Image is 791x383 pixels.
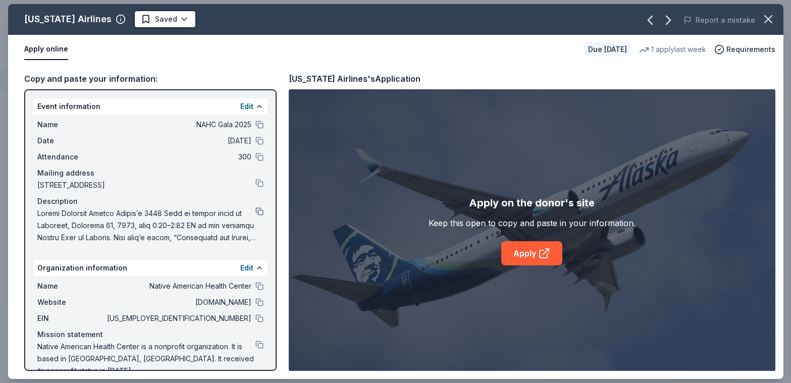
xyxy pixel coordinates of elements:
[37,135,105,147] span: Date
[155,13,177,25] span: Saved
[37,119,105,131] span: Name
[501,241,562,265] a: Apply
[105,296,251,308] span: [DOMAIN_NAME]
[105,135,251,147] span: [DATE]
[105,119,251,131] span: NAHC Gala 2025
[37,195,263,207] div: Description
[37,207,255,244] span: Loremi Dolorsit Ametco Adipis’e 3448 Sedd ei tempor incid ut Laboreet, Dolorema 61, 7973, aliq 0:...
[37,312,105,324] span: EIN
[37,151,105,163] span: Attendance
[584,42,631,57] div: Due [DATE]
[639,43,706,56] div: 1 apply last week
[134,10,196,28] button: Saved
[37,167,263,179] div: Mailing address
[37,296,105,308] span: Website
[24,39,68,60] button: Apply online
[24,72,277,85] div: Copy and paste your information:
[105,312,251,324] span: [US_EMPLOYER_IDENTIFICATION_NUMBER]
[683,14,755,26] button: Report a mistake
[105,151,251,163] span: 300
[33,260,268,276] div: Organization information
[37,341,255,377] span: Native American Health Center is a nonprofit organization. It is based in [GEOGRAPHIC_DATA], [GEO...
[726,43,775,56] span: Requirements
[24,11,112,27] div: [US_STATE] Airlines
[240,262,253,274] button: Edit
[37,329,263,341] div: Mission statement
[33,98,268,115] div: Event information
[469,195,595,211] div: Apply on the donor's site
[105,280,251,292] span: Native American Health Center
[714,43,775,56] button: Requirements
[429,217,636,229] div: Keep this open to copy and paste in your information.
[37,280,105,292] span: Name
[289,72,420,85] div: [US_STATE] Airlines's Application
[240,100,253,113] button: Edit
[37,179,255,191] span: [STREET_ADDRESS]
